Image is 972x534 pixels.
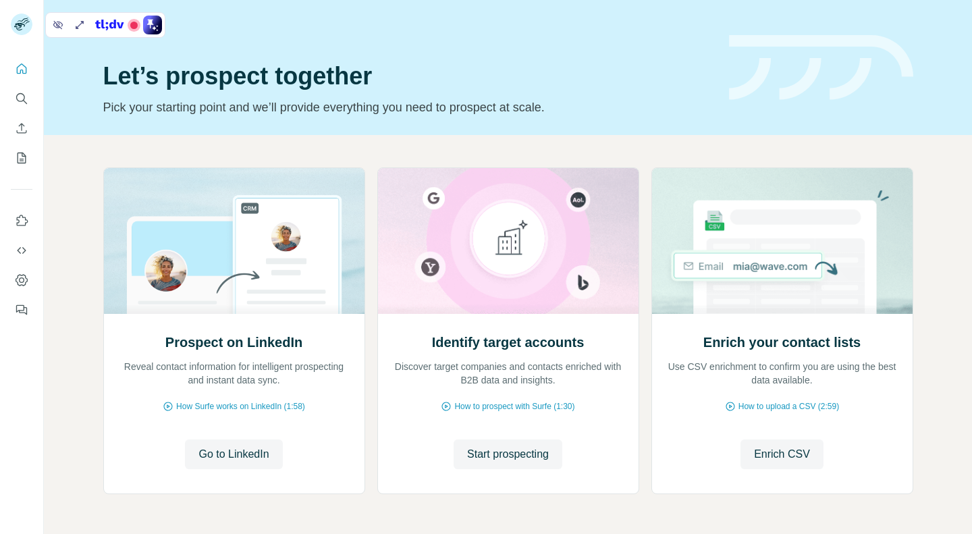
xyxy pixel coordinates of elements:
span: How to upload a CSV (2:59) [738,400,839,412]
button: My lists [11,146,32,170]
button: Use Surfe API [11,238,32,263]
button: Enrich CSV [11,116,32,140]
img: banner [729,35,913,101]
button: Dashboard [11,268,32,292]
button: Go to LinkedIn [185,439,282,469]
span: Start prospecting [467,446,549,462]
h2: Prospect on LinkedIn [165,333,302,352]
p: Use CSV enrichment to confirm you are using the best data available. [666,360,899,387]
button: Quick start [11,57,32,81]
span: How to prospect with Surfe (1:30) [454,400,574,412]
p: Pick your starting point and we’ll provide everything you need to prospect at scale. [103,98,713,117]
button: Search [11,86,32,111]
p: Discover target companies and contacts enriched with B2B data and insights. [391,360,625,387]
button: Start prospecting [454,439,562,469]
h2: Identify target accounts [432,333,585,352]
img: Prospect on LinkedIn [103,168,365,314]
button: Enrich CSV [740,439,823,469]
img: Identify target accounts [377,168,639,314]
img: Enrich your contact lists [651,168,913,314]
h1: Let’s prospect together [103,63,713,90]
p: Reveal contact information for intelligent prospecting and instant data sync. [117,360,351,387]
h2: Enrich your contact lists [703,333,861,352]
span: Enrich CSV [754,446,810,462]
button: Feedback [11,298,32,322]
span: How Surfe works on LinkedIn (1:58) [176,400,305,412]
button: Use Surfe on LinkedIn [11,209,32,233]
div: Quick start [103,25,713,38]
span: Go to LinkedIn [198,446,269,462]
